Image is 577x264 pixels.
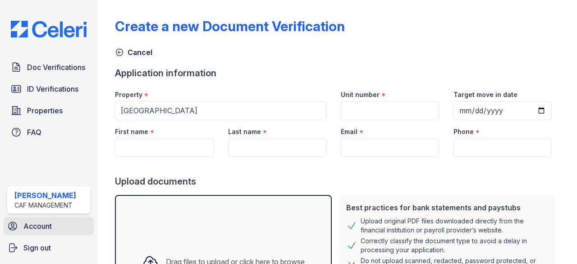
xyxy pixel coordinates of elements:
[453,127,474,136] label: Phone
[4,217,94,235] a: Account
[346,202,548,213] div: Best practices for bank statements and paystubs
[27,62,85,73] span: Doc Verifications
[27,105,63,116] span: Properties
[115,18,345,34] div: Create a new Document Verification
[341,90,380,99] label: Unit number
[115,127,148,136] label: First name
[4,239,94,257] a: Sign out
[361,217,548,235] div: Upload original PDF files downloaded directly from the financial institution or payroll provider’...
[453,90,517,99] label: Target move in date
[115,47,152,58] a: Cancel
[115,67,559,79] div: Application information
[361,236,548,255] div: Correctly classify the document type to avoid a delay in processing your application.
[27,83,78,94] span: ID Verifications
[341,127,357,136] label: Email
[23,221,52,232] span: Account
[23,242,51,253] span: Sign out
[27,127,41,138] span: FAQ
[14,201,76,210] div: CAF Management
[7,102,90,120] a: Properties
[4,21,94,38] img: CE_Logo_Blue-a8612792a0a2168367f1c8372b55b34899dd931a85d93a1a3d3e32e68fde9ad4.png
[14,190,76,201] div: [PERSON_NAME]
[7,80,90,98] a: ID Verifications
[115,175,559,188] div: Upload documents
[228,127,261,136] label: Last name
[115,90,142,99] label: Property
[7,123,90,141] a: FAQ
[7,58,90,76] a: Doc Verifications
